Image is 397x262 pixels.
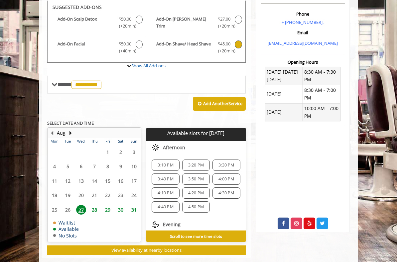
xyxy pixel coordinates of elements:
span: 4:50 PM [188,204,204,210]
span: 3:50 PM [188,176,204,182]
a: [EMAIL_ADDRESS][DOMAIN_NAME] [268,40,338,46]
td: Select day31 [127,203,141,217]
div: Eyebrows Shaping Add-onS [47,1,246,63]
span: 28 [89,205,99,215]
span: (+20min ) [118,23,132,30]
td: Select day29 [101,203,114,217]
label: Add-On Facial [51,40,143,56]
span: (+20min ) [217,23,231,30]
td: [DATE] [265,103,303,121]
span: 3:30 PM [218,163,234,168]
td: Available [53,227,79,231]
div: 4:20 PM [182,187,210,199]
div: 3:30 PM [212,160,240,171]
span: 29 [103,205,113,215]
div: 4:00 PM [212,173,240,185]
th: Wed [74,138,88,145]
img: evening slots [152,221,160,229]
span: 3:20 PM [188,163,204,168]
span: (+40min ) [118,47,132,54]
b: Add-On [PERSON_NAME] Trim [156,16,213,30]
td: [DATE] [265,85,303,103]
span: 3:10 PM [158,163,173,168]
th: Thu [88,138,101,145]
span: Evening [163,222,181,227]
span: 4:40 PM [158,204,173,210]
img: afternoon slots [152,144,160,152]
div: 3:20 PM [182,160,210,171]
span: $50.00 [119,16,131,23]
p: Available slots for [DATE] [149,130,243,136]
a: Show All Add-ons [131,63,166,69]
button: Aug [57,129,66,137]
span: Afternoon [163,145,185,150]
div: 4:40 PM [152,201,179,213]
label: Add-On Shave/ Head Shave [150,40,242,56]
label: Add-On Beard Trim [150,16,242,31]
button: Add AnotherService [193,97,246,111]
button: Next Month [68,129,73,137]
b: SELECT DATE AND TIME [47,120,94,126]
div: 4:30 PM [212,187,240,199]
b: Add-On Shave/ Head Shave [156,40,213,54]
td: Select day28 [88,203,101,217]
td: 10:00 AM - 7:00 PM [303,103,340,121]
button: Previous Month [49,129,55,137]
td: No Slots [53,233,79,238]
a: + [PHONE_NUMBER]. [282,19,324,25]
td: 8:30 AM - 7:30 PM [303,67,340,85]
div: 3:10 PM [152,160,179,171]
td: Waitlist [53,220,79,225]
h3: Email [262,30,343,35]
td: 8:30 AM - 7:00 PM [303,85,340,103]
th: Tue [61,138,74,145]
span: 30 [116,205,126,215]
span: 4:20 PM [188,190,204,196]
span: 4:00 PM [218,176,234,182]
div: 4:10 PM [152,187,179,199]
span: 3:40 PM [158,176,173,182]
td: [DATE] [DATE] [DATE] [265,67,303,85]
b: SUGGESTED ADD-ONS [53,4,102,10]
span: $50.00 [119,40,131,47]
td: Select day30 [114,203,127,217]
div: 3:40 PM [152,173,179,185]
th: Mon [48,138,61,145]
span: $45.00 [218,40,230,47]
span: 4:30 PM [218,190,234,196]
td: Select day27 [74,203,88,217]
div: 4:50 PM [182,201,210,213]
div: 3:50 PM [182,173,210,185]
label: Add-On Scalp Detox [51,16,143,31]
button: View availability at nearby locations [47,245,246,255]
span: View availability at nearby locations [111,247,182,253]
b: Add-On Scalp Detox [58,16,114,30]
span: (+20min ) [217,47,231,54]
span: $27.00 [218,16,230,23]
b: Scroll to see more time slots [170,233,222,239]
span: 31 [129,205,139,215]
th: Sun [127,138,141,145]
span: 4:10 PM [158,190,173,196]
h3: Phone [262,12,343,16]
b: Add-On Facial [58,40,114,54]
th: Fri [101,138,114,145]
b: Add Another Service [203,100,242,106]
h3: Opening Hours [261,60,345,64]
th: Sat [114,138,127,145]
span: 27 [76,205,86,215]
